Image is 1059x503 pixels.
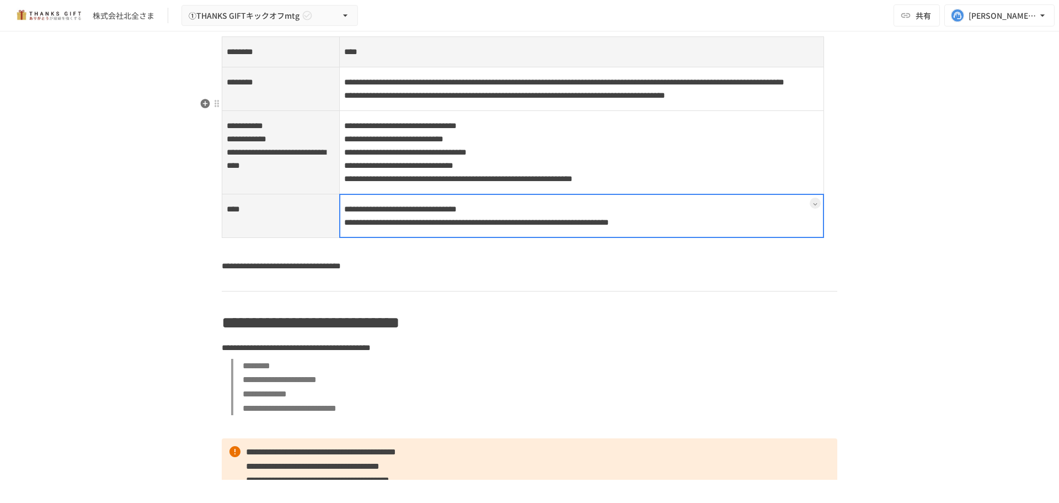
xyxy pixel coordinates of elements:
[13,7,84,24] img: mMP1OxWUAhQbsRWCurg7vIHe5HqDpP7qZo7fRoNLXQh
[916,9,931,22] span: 共有
[969,9,1037,23] div: [PERSON_NAME][EMAIL_ADDRESS][DOMAIN_NAME]
[894,4,940,27] button: 共有
[93,10,154,22] div: 株式会社北全さま
[944,4,1055,27] button: [PERSON_NAME][EMAIL_ADDRESS][DOMAIN_NAME]
[189,9,299,23] span: ①THANKS GIFTキックオフmtg
[181,5,358,27] button: ①THANKS GIFTキックオフmtg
